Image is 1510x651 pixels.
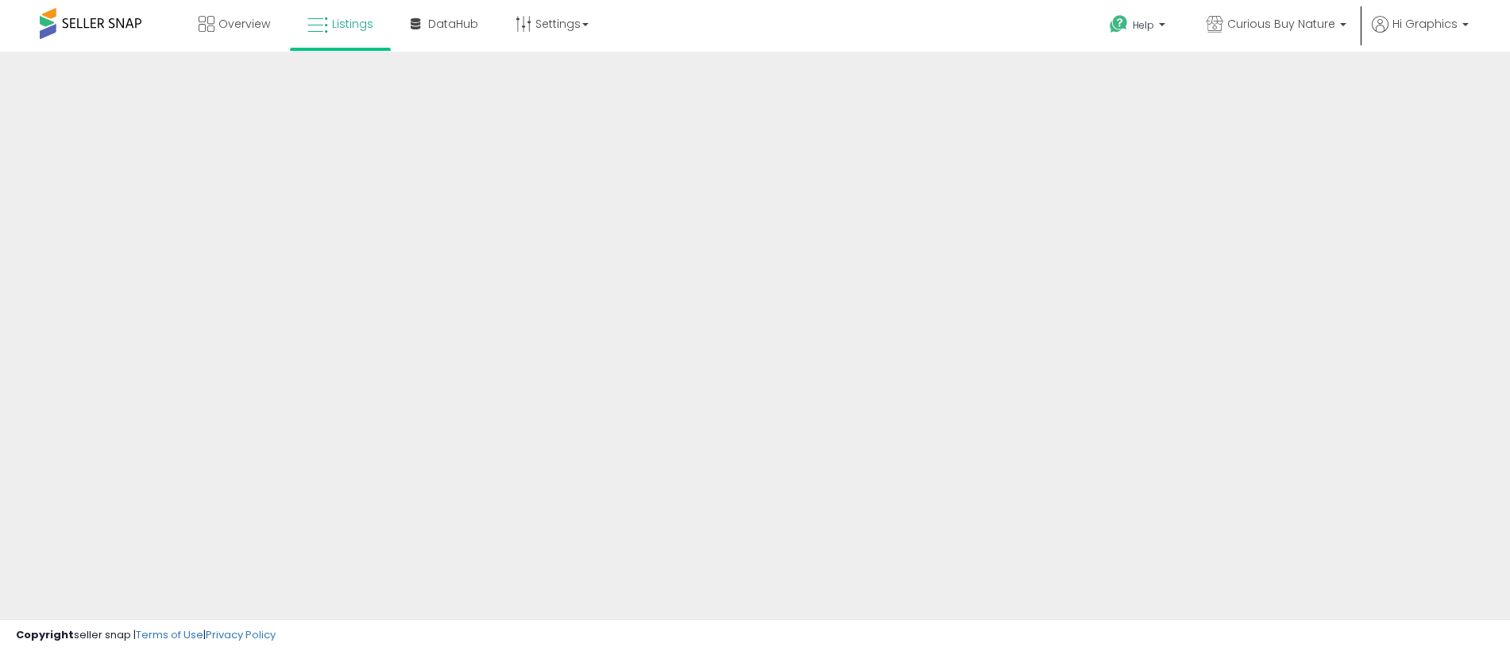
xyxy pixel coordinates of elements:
span: Listings [332,16,373,32]
i: Get Help [1109,14,1129,34]
strong: Copyright [16,627,74,642]
a: Help [1097,2,1181,52]
span: Help [1133,18,1154,32]
a: Privacy Policy [206,627,276,642]
a: Terms of Use [136,627,203,642]
span: Curious Buy Nature [1227,16,1335,32]
span: Hi Graphics [1392,16,1458,32]
a: Hi Graphics [1372,16,1469,52]
div: seller snap | | [16,628,276,643]
span: Overview [218,16,270,32]
span: DataHub [428,16,478,32]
